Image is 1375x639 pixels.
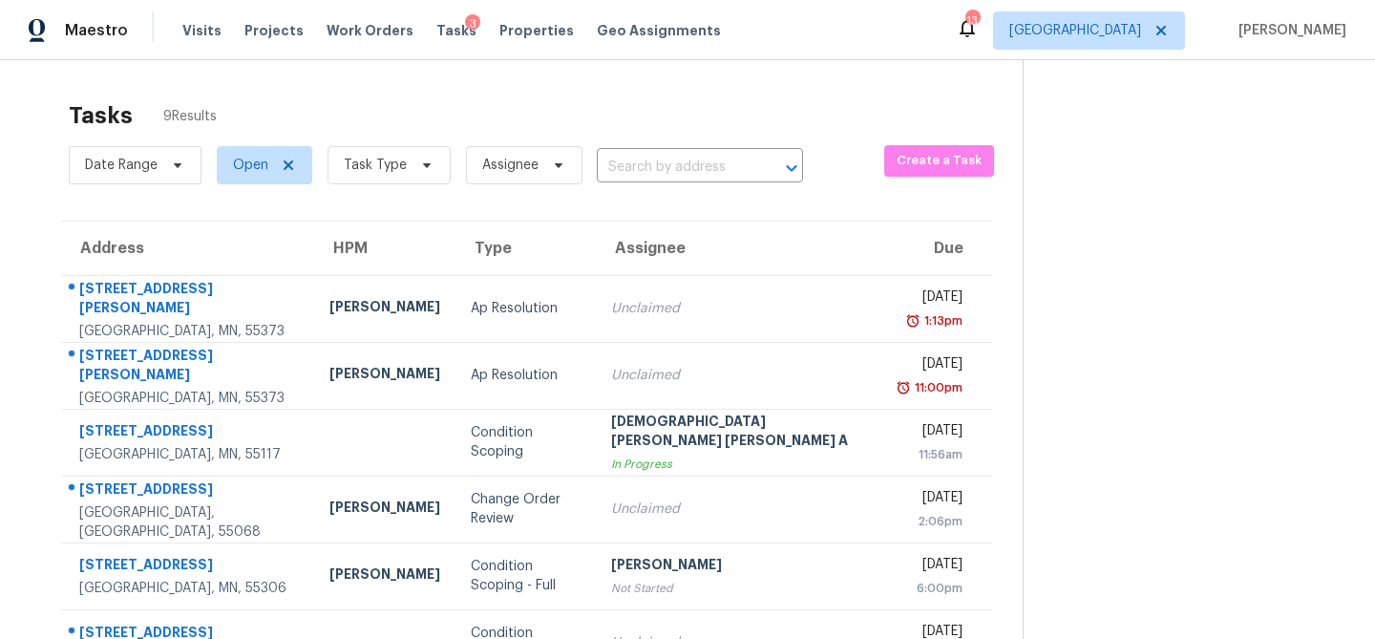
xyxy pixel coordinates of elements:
[904,555,962,579] div: [DATE]
[471,366,581,385] div: Ap Resolution
[1231,21,1346,40] span: [PERSON_NAME]
[69,106,133,125] h2: Tasks
[329,364,440,388] div: [PERSON_NAME]
[244,21,304,40] span: Projects
[79,445,299,464] div: [GEOGRAPHIC_DATA], MN, 55117
[436,24,476,37] span: Tasks
[904,579,962,598] div: 6:00pm
[471,299,581,318] div: Ap Resolution
[65,21,128,40] span: Maestro
[79,555,299,579] div: [STREET_ADDRESS]
[889,222,992,275] th: Due
[314,222,455,275] th: HPM
[79,279,299,322] div: [STREET_ADDRESS][PERSON_NAME]
[79,346,299,389] div: [STREET_ADDRESS][PERSON_NAME]
[482,156,539,175] span: Assignee
[904,288,962,311] div: [DATE]
[329,498,440,522] div: [PERSON_NAME]
[233,156,268,175] span: Open
[904,512,962,531] div: 2:06pm
[894,150,984,172] span: Create a Task
[182,21,222,40] span: Visits
[327,21,413,40] span: Work Orders
[911,378,962,397] div: 11:00pm
[79,579,299,598] div: [GEOGRAPHIC_DATA], MN, 55306
[79,479,299,503] div: [STREET_ADDRESS]
[611,412,873,455] div: [DEMOGRAPHIC_DATA][PERSON_NAME] [PERSON_NAME] A
[596,222,888,275] th: Assignee
[471,557,581,595] div: Condition Scoping - Full
[465,14,480,33] div: 3
[904,354,962,378] div: [DATE]
[597,21,721,40] span: Geo Assignments
[471,423,581,461] div: Condition Scoping
[344,156,407,175] span: Task Type
[965,11,979,31] div: 13
[611,579,873,598] div: Not Started
[611,555,873,579] div: [PERSON_NAME]
[920,311,962,330] div: 1:13pm
[79,503,299,542] div: [GEOGRAPHIC_DATA], [GEOGRAPHIC_DATA], 55068
[896,378,911,397] img: Overdue Alarm Icon
[611,299,873,318] div: Unclaimed
[1009,21,1141,40] span: [GEOGRAPHIC_DATA]
[79,322,299,341] div: [GEOGRAPHIC_DATA], MN, 55373
[884,145,994,177] button: Create a Task
[61,222,314,275] th: Address
[904,488,962,512] div: [DATE]
[904,421,962,445] div: [DATE]
[611,366,873,385] div: Unclaimed
[79,421,299,445] div: [STREET_ADDRESS]
[904,445,962,464] div: 11:56am
[329,564,440,588] div: [PERSON_NAME]
[455,222,596,275] th: Type
[905,311,920,330] img: Overdue Alarm Icon
[778,155,805,181] button: Open
[163,107,217,126] span: 9 Results
[597,153,750,182] input: Search by address
[611,500,873,519] div: Unclaimed
[329,297,440,321] div: [PERSON_NAME]
[85,156,158,175] span: Date Range
[79,389,299,408] div: [GEOGRAPHIC_DATA], MN, 55373
[499,21,574,40] span: Properties
[611,455,873,474] div: In Progress
[471,490,581,528] div: Change Order Review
